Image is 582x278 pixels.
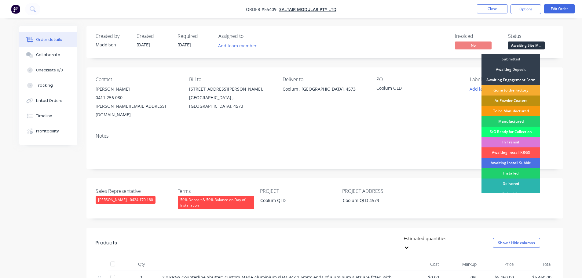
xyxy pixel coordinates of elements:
[279,6,336,12] a: Saltair Modular Pty Ltd
[11,5,20,14] img: Factory
[36,37,62,42] div: Order details
[178,196,254,209] div: 50% Deposit & 50% Balance on Day of Installation
[481,106,540,116] div: To be Manufactured
[508,42,545,51] button: Awaiting Site M...
[96,239,117,247] div: Products
[481,158,540,168] div: Awaiting Install Subbie
[178,33,211,39] div: Required
[189,77,273,82] div: Bill to
[36,128,59,134] div: Profitability
[137,33,170,39] div: Created
[508,42,545,49] span: Awaiting Site M...
[467,85,495,93] button: Add labels
[481,75,540,85] div: Awaiting Engagement Form
[481,179,540,189] div: Delivered
[96,93,179,102] div: 0411 256 080
[441,258,479,270] div: Markup
[342,187,419,195] label: PROJECT ADDRESS
[96,33,129,39] div: Created by
[19,32,77,47] button: Order details
[455,33,501,39] div: Invoiced
[481,64,540,75] div: Awaiting Deposit
[246,6,279,12] span: Order #55409 -
[481,116,540,127] div: Manufactured
[96,42,129,48] div: Maddison
[508,33,554,39] div: Status
[36,67,63,73] div: Checklists 0/0
[511,4,541,14] button: Options
[96,85,179,93] div: [PERSON_NAME]
[36,52,60,58] div: Collaborate
[338,196,414,205] div: Coolum QLD 4573
[376,77,460,82] div: PO
[493,238,540,248] button: Show / Hide columns
[96,187,172,195] label: Sales Representative
[36,98,62,103] div: Linked Orders
[19,63,77,78] button: Checklists 0/0
[178,187,254,195] label: Terms
[481,96,540,106] div: At Powder Coaters
[137,42,150,48] span: [DATE]
[283,77,366,82] div: Deliver to
[189,93,273,110] div: [GEOGRAPHIC_DATA] , [GEOGRAPHIC_DATA], 4573
[481,189,540,199] div: Picked Up
[481,85,540,96] div: Gone to the Factory
[19,124,77,139] button: Profitability
[404,258,442,270] div: Cost
[19,108,77,124] button: Timeline
[479,258,517,270] div: Price
[96,85,179,119] div: [PERSON_NAME]0411 256 080[PERSON_NAME][EMAIL_ADDRESS][DOMAIN_NAME]
[189,85,273,93] div: [STREET_ADDRESS][PERSON_NAME],
[19,93,77,108] button: Linked Orders
[255,196,332,205] div: Coolum QLD
[481,137,540,147] div: In Transit
[96,102,179,119] div: [PERSON_NAME][EMAIL_ADDRESS][DOMAIN_NAME]
[19,78,77,93] button: Tracking
[36,113,52,119] div: Timeline
[218,42,260,50] button: Add team member
[376,85,453,93] div: Coolum QLD
[19,47,77,63] button: Collaborate
[189,85,273,110] div: [STREET_ADDRESS][PERSON_NAME],[GEOGRAPHIC_DATA] , [GEOGRAPHIC_DATA], 4573
[283,85,366,93] div: Coolum , [GEOGRAPHIC_DATA], 4573
[123,258,160,270] div: Qty
[260,187,336,195] label: PROJECT
[481,147,540,158] div: Awaiting Install KRGS
[36,83,53,88] div: Tracking
[544,4,575,13] button: Edit Order
[477,4,507,13] button: Close
[178,42,191,48] span: [DATE]
[516,258,554,270] div: Total
[218,33,280,39] div: Assigned to
[283,85,366,104] div: Coolum , [GEOGRAPHIC_DATA], 4573
[96,77,179,82] div: Contact
[470,77,554,82] div: Labels
[96,196,156,204] div: [PERSON_NAME] - 0424 170 180
[455,42,492,49] span: No
[481,168,540,179] div: Installed
[481,127,540,137] div: S/O Ready for Collection
[96,133,554,139] div: Notes
[215,42,260,50] button: Add team member
[481,54,540,64] div: Submitted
